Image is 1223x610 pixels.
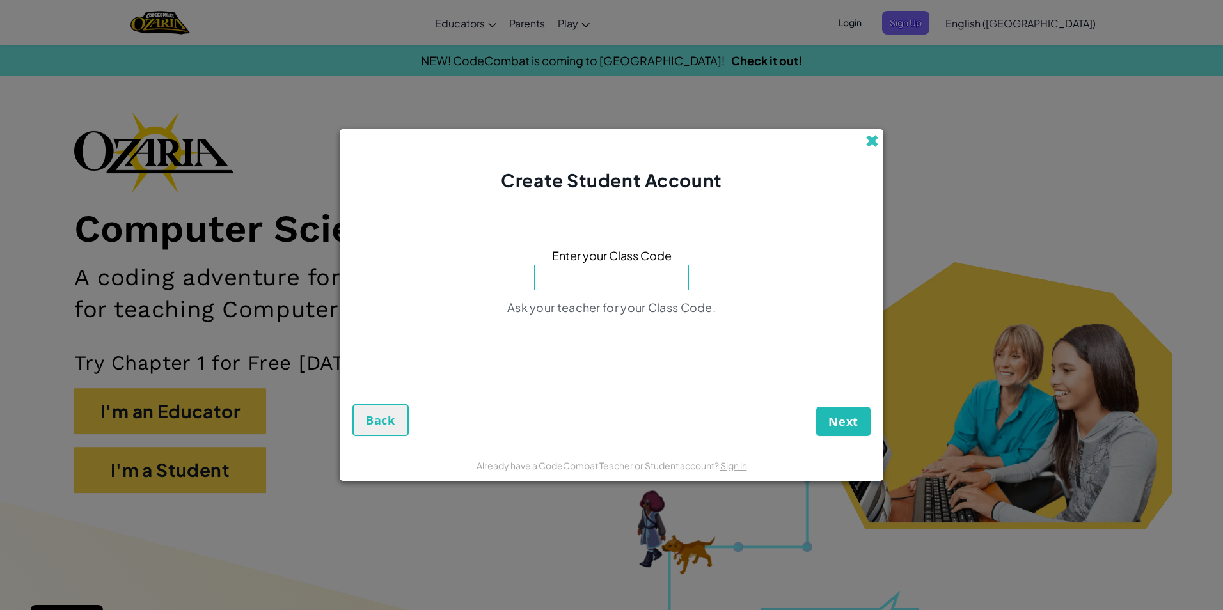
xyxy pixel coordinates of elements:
span: Enter your Class Code [552,246,672,265]
span: Back [366,412,395,428]
button: Back [352,404,409,436]
a: Sign in [720,460,747,471]
span: Ask your teacher for your Class Code. [507,300,716,315]
span: Already have a CodeCombat Teacher or Student account? [477,460,720,471]
span: Next [828,414,858,429]
button: Next [816,407,871,436]
span: Create Student Account [501,169,722,191]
